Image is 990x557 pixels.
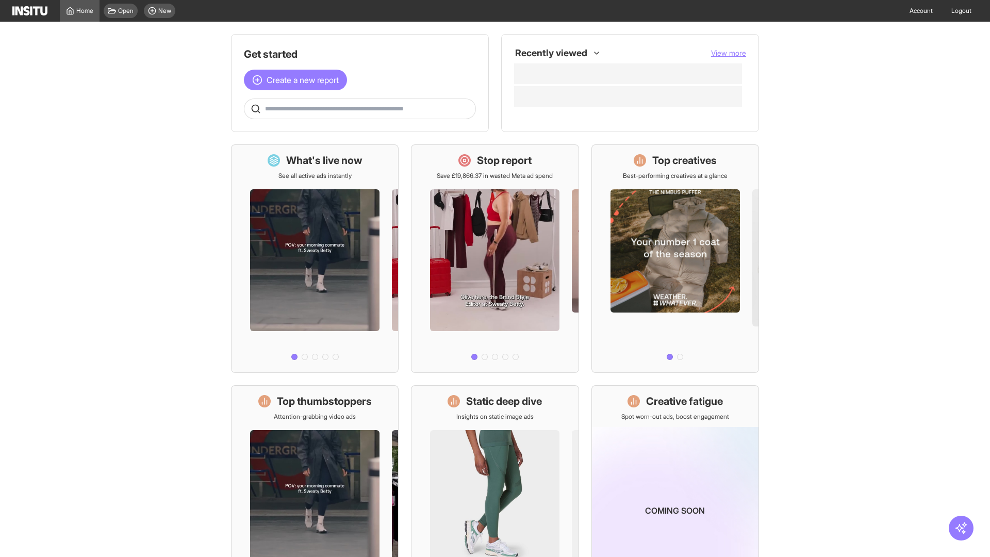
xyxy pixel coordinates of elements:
span: Home [76,7,93,15]
span: Open [118,7,134,15]
span: View more [711,48,746,57]
h1: Top thumbstoppers [277,394,372,408]
p: Best-performing creatives at a glance [623,172,728,180]
span: Create a new report [267,74,339,86]
h1: Stop report [477,153,532,168]
a: What's live nowSee all active ads instantly [231,144,399,373]
img: Logo [12,6,47,15]
h1: What's live now [286,153,362,168]
a: Top creativesBest-performing creatives at a glance [591,144,759,373]
a: Stop reportSave £19,866.37 in wasted Meta ad spend [411,144,579,373]
p: Insights on static image ads [456,413,534,421]
p: Save £19,866.37 in wasted Meta ad spend [437,172,553,180]
h1: Static deep dive [466,394,542,408]
span: New [158,7,171,15]
button: Create a new report [244,70,347,90]
button: View more [711,48,746,58]
p: See all active ads instantly [278,172,352,180]
p: Attention-grabbing video ads [274,413,356,421]
h1: Get started [244,47,476,61]
h1: Top creatives [652,153,717,168]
